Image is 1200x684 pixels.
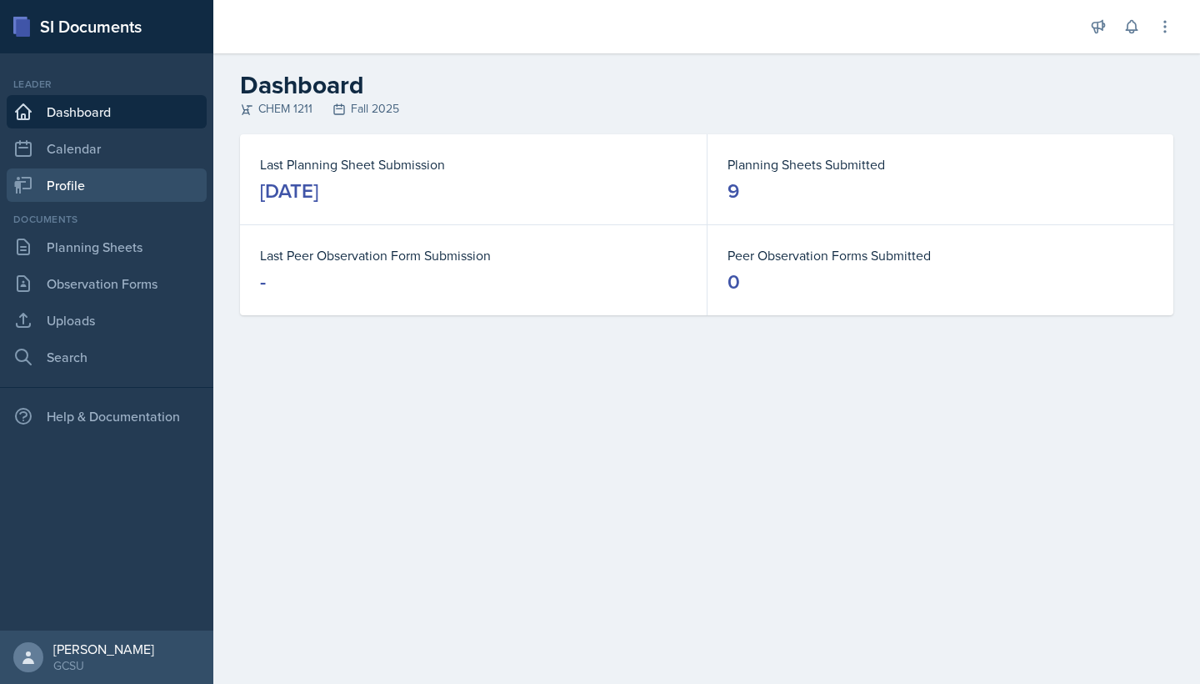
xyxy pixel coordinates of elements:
dt: Peer Observation Forms Submitted [727,245,1153,265]
div: Documents [7,212,207,227]
dt: Planning Sheets Submitted [727,154,1153,174]
div: GCSU [53,657,154,674]
a: Dashboard [7,95,207,128]
a: Calendar [7,132,207,165]
a: Observation Forms [7,267,207,300]
dt: Last Planning Sheet Submission [260,154,687,174]
dt: Last Peer Observation Form Submission [260,245,687,265]
div: Leader [7,77,207,92]
div: [DATE] [260,178,318,204]
a: Uploads [7,304,207,337]
a: Planning Sheets [7,230,207,264]
a: Search [7,340,207,374]
h2: Dashboard [240,70,1173,100]
div: - [260,269,266,295]
div: [PERSON_NAME] [53,641,154,657]
div: 9 [727,178,739,204]
a: Profile [7,168,207,202]
div: CHEM 1211 Fall 2025 [240,100,1173,118]
div: 0 [727,269,740,295]
div: Help & Documentation [7,400,207,433]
